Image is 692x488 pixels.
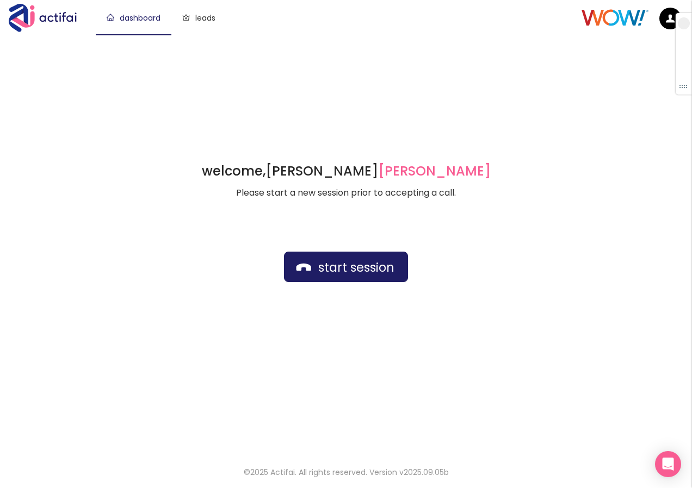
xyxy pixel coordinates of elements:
a: leads [182,12,215,23]
img: Actifai Logo [9,4,87,32]
div: Open Intercom Messenger [655,451,681,477]
p: Please start a new session prior to accepting a call. [202,186,491,199]
strong: [PERSON_NAME] [265,162,491,180]
button: start session [284,252,408,282]
h1: welcome, [202,162,491,180]
img: default.png [659,8,681,29]
img: Client Logo [582,9,648,26]
span: [PERSON_NAME] [378,162,491,180]
a: dashboard [107,12,160,23]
